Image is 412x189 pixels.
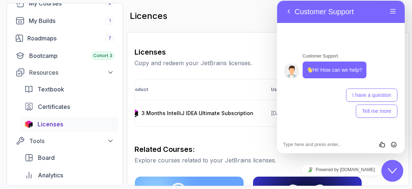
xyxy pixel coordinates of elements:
p: Explore courses related to your JetBrains licenses. [135,156,401,165]
div: My Builds [29,16,114,25]
span: Analytics [38,171,63,180]
span: Board [38,153,55,162]
a: analytics [20,168,118,182]
span: 7 [108,35,111,41]
a: roadmaps [11,31,118,46]
h3: Licenses [135,47,401,57]
td: [DATE] [262,100,297,127]
iframe: chat widget [277,1,405,153]
a: board [20,150,118,165]
a: licenses [20,117,118,131]
a: certificates [20,99,118,114]
th: Use By [262,79,297,100]
span: Cohort 3 [93,53,112,59]
span: 1 [109,18,111,24]
p: Copy and redeem your JetBrains licenses. [135,59,401,67]
th: Product [121,79,262,100]
img: jetbrains icon [24,121,33,128]
span: 2 [108,0,111,6]
a: textbook [20,82,118,97]
p: 3 Months IntelliJ IDEA Ultimate Subscription [141,110,253,117]
iframe: chat widget [381,160,405,182]
a: builds [11,13,118,28]
div: Roadmaps [27,34,114,43]
div: Bootcamp [29,51,114,60]
h3: Related Courses: [135,144,401,154]
button: Tools [11,134,118,147]
span: Textbook [38,85,64,94]
span: Certificates [38,102,70,111]
div: Resources [29,68,114,77]
span: Licenses [38,120,63,129]
iframe: chat widget [277,162,405,178]
button: Resources [11,66,118,79]
h2: licences [130,10,167,22]
div: Tools [29,137,114,145]
a: bootcamp [11,48,118,63]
